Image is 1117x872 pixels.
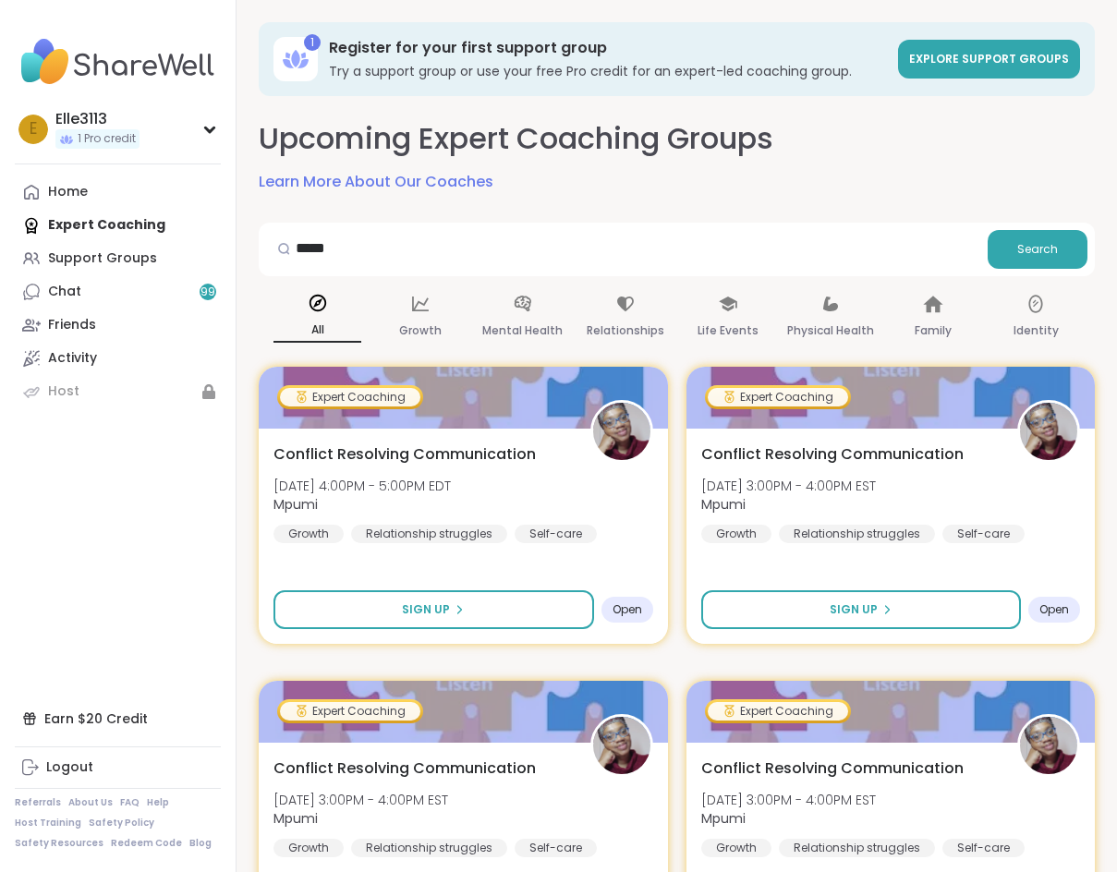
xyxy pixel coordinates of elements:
[280,388,420,406] div: Expert Coaching
[48,316,96,334] div: Friends
[48,249,157,268] div: Support Groups
[915,320,952,342] p: Family
[351,525,507,543] div: Relationship struggles
[68,796,113,809] a: About Us
[402,601,450,618] span: Sign Up
[15,30,221,94] img: ShareWell Nav Logo
[48,349,97,368] div: Activity
[1017,241,1058,258] span: Search
[1014,320,1059,342] p: Identity
[708,702,848,721] div: Expert Coaching
[1039,602,1069,617] span: Open
[273,809,318,828] b: Mpumi
[273,525,344,543] div: Growth
[593,717,650,774] img: Mpumi
[200,285,215,300] span: 99
[273,757,536,780] span: Conflict Resolving Communication
[273,495,318,514] b: Mpumi
[613,602,642,617] span: Open
[515,839,597,857] div: Self-care
[15,176,221,209] a: Home
[351,839,507,857] div: Relationship struggles
[787,320,874,342] p: Physical Health
[701,791,876,809] span: [DATE] 3:00PM - 4:00PM EST
[1020,403,1077,460] img: Mpumi
[701,495,746,514] b: Mpumi
[698,320,759,342] p: Life Events
[273,477,451,495] span: [DATE] 4:00PM - 5:00PM EDT
[120,796,140,809] a: FAQ
[898,40,1080,79] a: Explore support groups
[593,403,650,460] img: Mpumi
[329,38,887,58] h3: Register for your first support group
[273,839,344,857] div: Growth
[942,839,1025,857] div: Self-care
[15,837,103,850] a: Safety Resources
[15,796,61,809] a: Referrals
[15,817,81,830] a: Host Training
[189,837,212,850] a: Blog
[830,601,878,618] span: Sign Up
[259,118,773,160] h2: Upcoming Expert Coaching Groups
[304,34,321,51] div: 1
[48,283,81,301] div: Chat
[280,702,420,721] div: Expert Coaching
[273,791,448,809] span: [DATE] 3:00PM - 4:00PM EST
[399,320,442,342] p: Growth
[48,382,79,401] div: Host
[15,242,221,275] a: Support Groups
[15,309,221,342] a: Friends
[259,171,493,193] a: Learn More About Our Coaches
[779,839,935,857] div: Relationship struggles
[701,590,1022,629] button: Sign Up
[15,275,221,309] a: Chat99
[15,702,221,735] div: Earn $20 Credit
[1020,717,1077,774] img: Mpumi
[30,117,37,141] span: E
[89,817,154,830] a: Safety Policy
[273,590,594,629] button: Sign Up
[701,757,964,780] span: Conflict Resolving Communication
[701,477,876,495] span: [DATE] 3:00PM - 4:00PM EST
[942,525,1025,543] div: Self-care
[111,837,182,850] a: Redeem Code
[273,443,536,466] span: Conflict Resolving Communication
[15,751,221,784] a: Logout
[988,230,1087,269] button: Search
[482,320,563,342] p: Mental Health
[515,525,597,543] div: Self-care
[701,443,964,466] span: Conflict Resolving Communication
[701,839,771,857] div: Growth
[46,758,93,777] div: Logout
[909,51,1069,67] span: Explore support groups
[329,62,887,80] h3: Try a support group or use your free Pro credit for an expert-led coaching group.
[587,320,664,342] p: Relationships
[15,342,221,375] a: Activity
[701,525,771,543] div: Growth
[48,183,88,201] div: Home
[701,809,746,828] b: Mpumi
[147,796,169,809] a: Help
[78,131,136,147] span: 1 Pro credit
[55,109,140,129] div: Elle3113
[273,319,361,343] p: All
[708,388,848,406] div: Expert Coaching
[779,525,935,543] div: Relationship struggles
[15,375,221,408] a: Host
